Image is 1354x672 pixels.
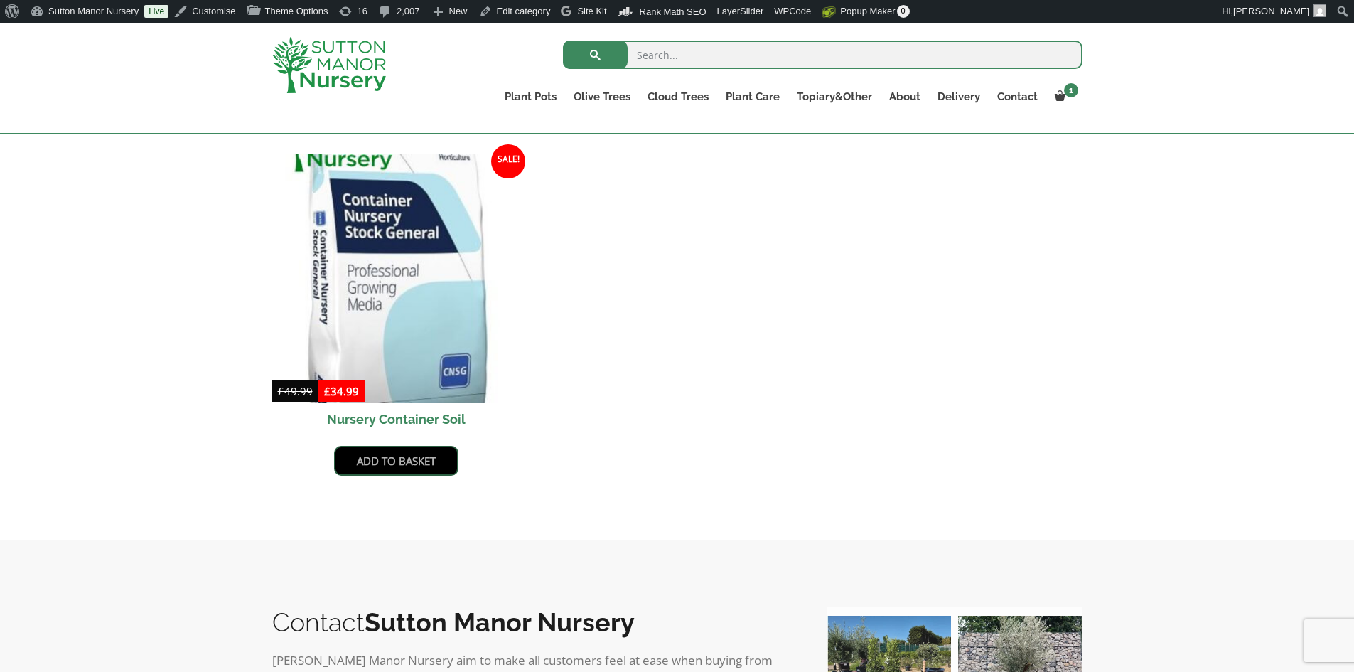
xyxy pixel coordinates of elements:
[334,446,458,476] a: Add to basket: “Nursery Container Soil”
[881,87,929,107] a: About
[496,87,565,107] a: Plant Pots
[365,607,635,637] b: Sutton Manor Nursery
[491,144,525,178] span: Sale!
[144,5,168,18] a: Live
[788,87,881,107] a: Topiary&Other
[717,87,788,107] a: Plant Care
[272,154,522,404] img: Nursery Container Soil
[278,384,313,398] bdi: 49.99
[1046,87,1082,107] a: 1
[272,37,386,93] img: logo
[272,403,522,435] h2: Nursery Container Soil
[989,87,1046,107] a: Contact
[563,41,1082,69] input: Search...
[324,384,359,398] bdi: 34.99
[639,87,717,107] a: Cloud Trees
[1064,83,1078,97] span: 1
[577,6,606,16] span: Site Kit
[897,5,910,18] span: 0
[278,384,284,398] span: £
[640,6,706,17] span: Rank Math SEO
[272,607,798,637] h2: Contact
[1233,6,1309,16] span: [PERSON_NAME]
[929,87,989,107] a: Delivery
[565,87,639,107] a: Olive Trees
[272,154,522,436] a: Sale! Nursery Container Soil
[324,384,331,398] span: £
